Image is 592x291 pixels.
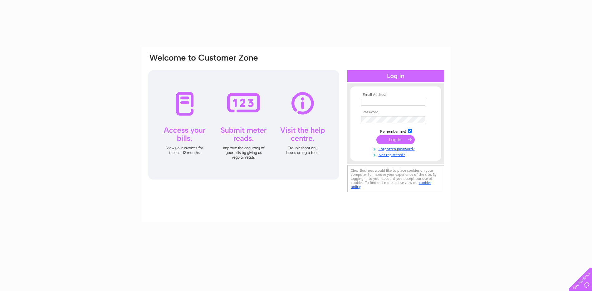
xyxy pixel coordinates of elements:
[360,93,432,97] th: Email Address:
[360,110,432,115] th: Password:
[361,151,432,157] a: Not registered?
[347,165,444,192] div: Clear Business would like to place cookies on your computer to improve your experience of the sit...
[361,145,432,151] a: Forgotten password?
[376,135,415,144] input: Submit
[351,180,431,189] a: cookies policy
[360,128,432,134] td: Remember me?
